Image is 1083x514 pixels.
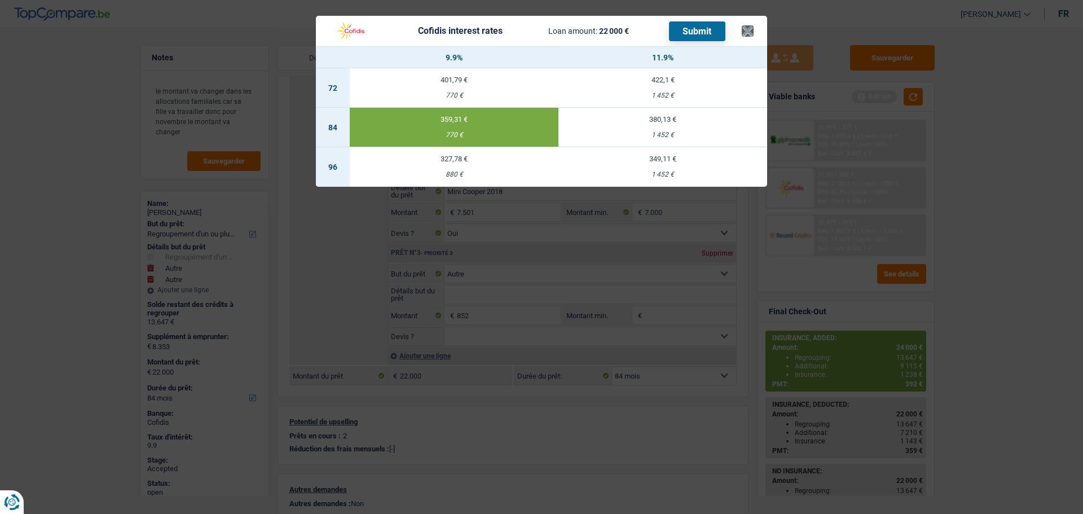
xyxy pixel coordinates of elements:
[558,171,767,178] div: 1 452 €
[548,27,597,36] span: Loan amount:
[558,92,767,99] div: 1 452 €
[558,76,767,84] div: 422,1 €
[742,25,754,37] button: ×
[350,92,558,99] div: 770 €
[329,20,372,42] img: Cofidis
[418,27,503,36] div: Cofidis interest rates
[599,27,629,36] span: 22 000 €
[316,147,350,187] td: 96
[316,108,350,147] td: 84
[558,155,767,162] div: 349,11 €
[350,171,558,178] div: 880 €
[350,155,558,162] div: 327,78 €
[350,76,558,84] div: 401,79 €
[558,131,767,139] div: 1 452 €
[558,47,767,68] th: 11.9%
[669,21,725,41] button: Submit
[316,68,350,108] td: 72
[350,131,558,139] div: 770 €
[350,116,558,123] div: 359,31 €
[558,116,767,123] div: 380,13 €
[350,47,558,68] th: 9.9%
